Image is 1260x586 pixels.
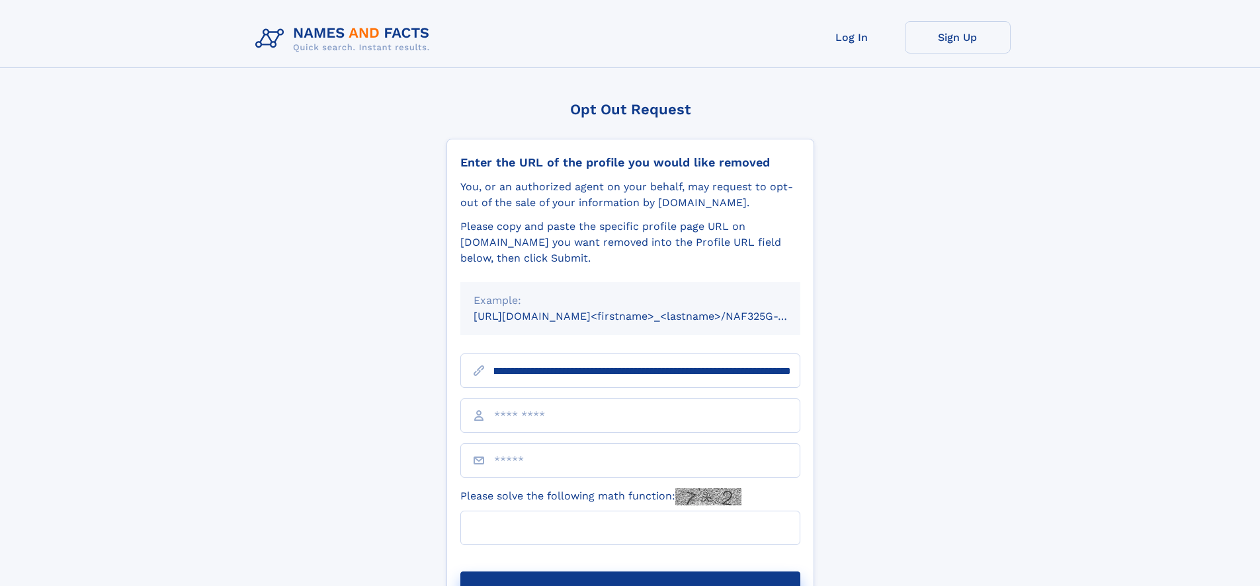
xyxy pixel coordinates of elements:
[460,219,800,266] div: Please copy and paste the specific profile page URL on [DOMAIN_NAME] you want removed into the Pr...
[905,21,1011,54] a: Sign Up
[446,101,814,118] div: Opt Out Request
[460,155,800,170] div: Enter the URL of the profile you would like removed
[460,488,741,505] label: Please solve the following math function:
[474,310,825,322] small: [URL][DOMAIN_NAME]<firstname>_<lastname>/NAF325G-xxxxxxxx
[799,21,905,54] a: Log In
[250,21,441,57] img: Logo Names and Facts
[474,293,787,309] div: Example:
[460,179,800,211] div: You, or an authorized agent on your behalf, may request to opt-out of the sale of your informatio...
